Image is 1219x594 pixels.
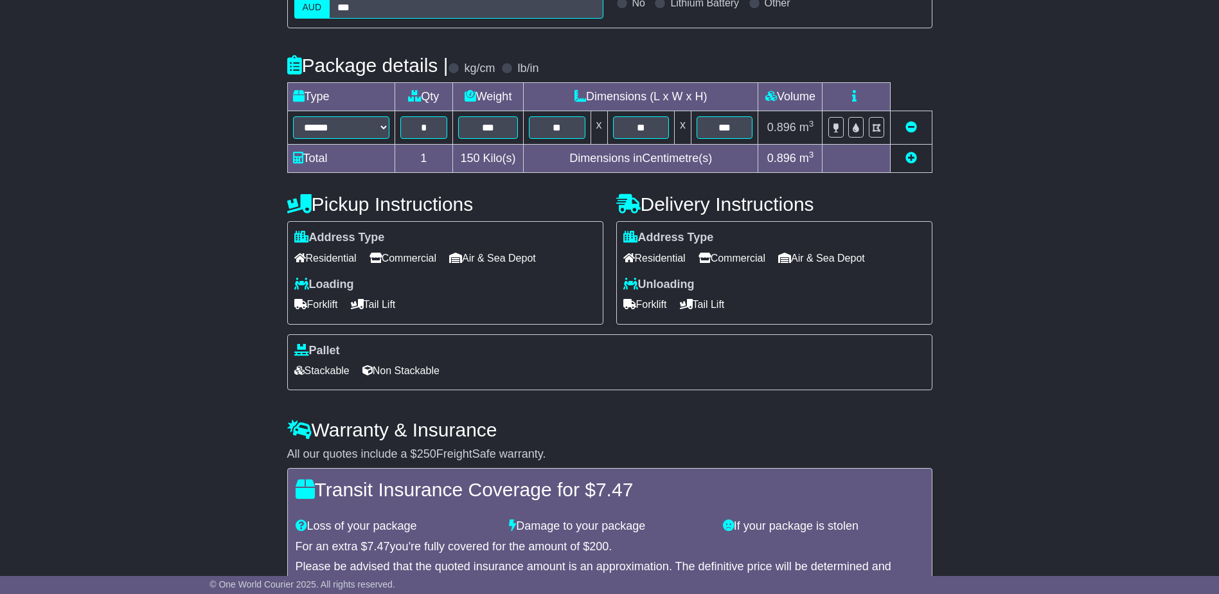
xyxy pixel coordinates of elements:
[503,519,716,534] div: Damage to your package
[517,62,538,76] label: lb/in
[294,278,354,292] label: Loading
[623,231,714,245] label: Address Type
[524,145,758,173] td: Dimensions in Centimetre(s)
[799,121,814,134] span: m
[369,248,436,268] span: Commercial
[287,419,932,440] h4: Warranty & Insurance
[758,83,823,111] td: Volume
[809,119,814,129] sup: 3
[287,83,395,111] td: Type
[287,194,603,215] h4: Pickup Instructions
[296,540,924,554] div: For an extra $ you're fully covered for the amount of $ .
[809,150,814,159] sup: 3
[453,145,524,173] td: Kilo(s)
[395,145,453,173] td: 1
[623,278,695,292] label: Unloading
[294,248,357,268] span: Residential
[461,152,480,165] span: 150
[591,111,607,145] td: x
[296,479,924,500] h4: Transit Insurance Coverage for $
[524,83,758,111] td: Dimensions (L x W x H)
[395,83,453,111] td: Qty
[905,121,917,134] a: Remove this item
[351,294,396,314] span: Tail Lift
[453,83,524,111] td: Weight
[287,447,932,462] div: All our quotes include a $ FreightSafe warranty.
[616,194,932,215] h4: Delivery Instructions
[698,248,765,268] span: Commercial
[674,111,691,145] td: x
[596,479,633,500] span: 7.47
[716,519,930,534] div: If your package is stolen
[294,344,340,358] label: Pallet
[623,248,686,268] span: Residential
[464,62,495,76] label: kg/cm
[417,447,436,460] span: 250
[799,152,814,165] span: m
[778,248,865,268] span: Air & Sea Depot
[287,55,449,76] h4: Package details |
[294,231,385,245] label: Address Type
[294,294,338,314] span: Forklift
[589,540,609,553] span: 200
[767,152,796,165] span: 0.896
[362,361,440,381] span: Non Stackable
[209,579,395,589] span: © One World Courier 2025. All rights reserved.
[623,294,667,314] span: Forklift
[296,560,924,588] div: Please be advised that the quoted insurance amount is an approximation. The definitive price will...
[449,248,536,268] span: Air & Sea Depot
[289,519,503,534] div: Loss of your package
[287,145,395,173] td: Total
[680,294,725,314] span: Tail Lift
[767,121,796,134] span: 0.896
[905,152,917,165] a: Add new item
[368,540,390,553] span: 7.47
[294,361,350,381] span: Stackable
